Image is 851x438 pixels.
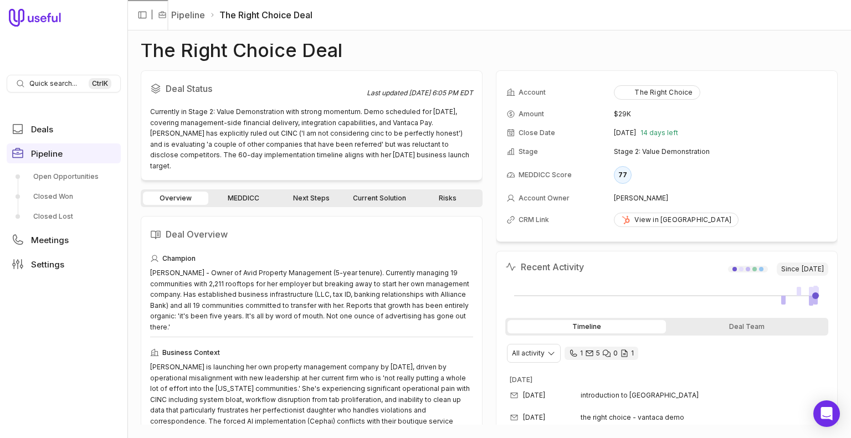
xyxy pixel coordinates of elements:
a: Pipeline [7,143,121,163]
div: Timeline [507,320,666,333]
h2: Recent Activity [505,260,584,274]
td: $29K [614,105,827,123]
a: View in [GEOGRAPHIC_DATA] [614,213,739,227]
span: Account [519,88,546,97]
time: [DATE] [510,375,532,384]
span: Quick search... [29,79,77,88]
div: Champion [150,252,473,265]
div: Business Context [150,346,473,359]
span: CRM Link [519,215,549,224]
time: [DATE] [523,413,545,422]
h2: Deal Overview [150,225,473,243]
span: Stage [519,147,538,156]
h1: The Right Choice Deal [141,44,342,57]
time: [DATE] [523,391,545,400]
div: Deal Team [668,320,827,333]
a: Current Solution [346,192,413,205]
button: The Right Choice [614,85,700,100]
div: The Right Choice [621,88,693,97]
span: Settings [31,260,64,269]
a: MEDDICC [211,192,276,205]
a: Closed Won [7,188,121,205]
div: 77 [614,166,632,184]
h2: Deal Status [150,80,367,97]
div: Open Intercom Messenger [813,400,840,427]
a: Pipeline [171,8,205,22]
span: Since [777,262,828,276]
td: [PERSON_NAME] [614,189,827,207]
span: the right choice - vantaca demo [581,413,684,422]
div: View in [GEOGRAPHIC_DATA] [621,215,731,224]
kbd: Ctrl K [89,78,111,89]
button: Collapse sidebar [134,7,151,23]
time: [DATE] [614,128,636,137]
span: Deals [31,125,53,133]
time: [DATE] 6:05 PM EDT [409,89,473,97]
li: The Right Choice Deal [209,8,312,22]
a: Risks [415,192,480,205]
span: Pipeline [31,150,63,158]
a: Open Opportunities [7,168,121,185]
a: Meetings [7,230,121,250]
span: 14 days left [640,128,678,137]
time: [DATE] [802,265,824,274]
div: 1 call and 5 email threads [565,347,638,360]
span: Close Date [519,128,555,137]
span: Account Owner [519,194,570,203]
span: MEDDICC Score [519,171,572,179]
span: Meetings [31,236,69,244]
a: Deals [7,119,121,139]
a: Overview [143,192,208,205]
a: Closed Lost [7,208,121,225]
div: Pipeline submenu [7,168,121,225]
span: Amount [519,110,544,118]
td: Stage 2: Value Demonstration [614,143,827,161]
div: Last updated [367,89,473,97]
div: [PERSON_NAME] - Owner of Avid Property Management (5-year tenure). Currently managing 19 communit... [150,267,473,332]
div: Currently in Stage 2: Value Demonstration with strong momentum. Demo scheduled for [DATE], coveri... [150,106,473,171]
a: Next Steps [279,192,344,205]
a: Settings [7,254,121,274]
span: | [151,8,153,22]
span: introduction to [GEOGRAPHIC_DATA] [581,391,699,400]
